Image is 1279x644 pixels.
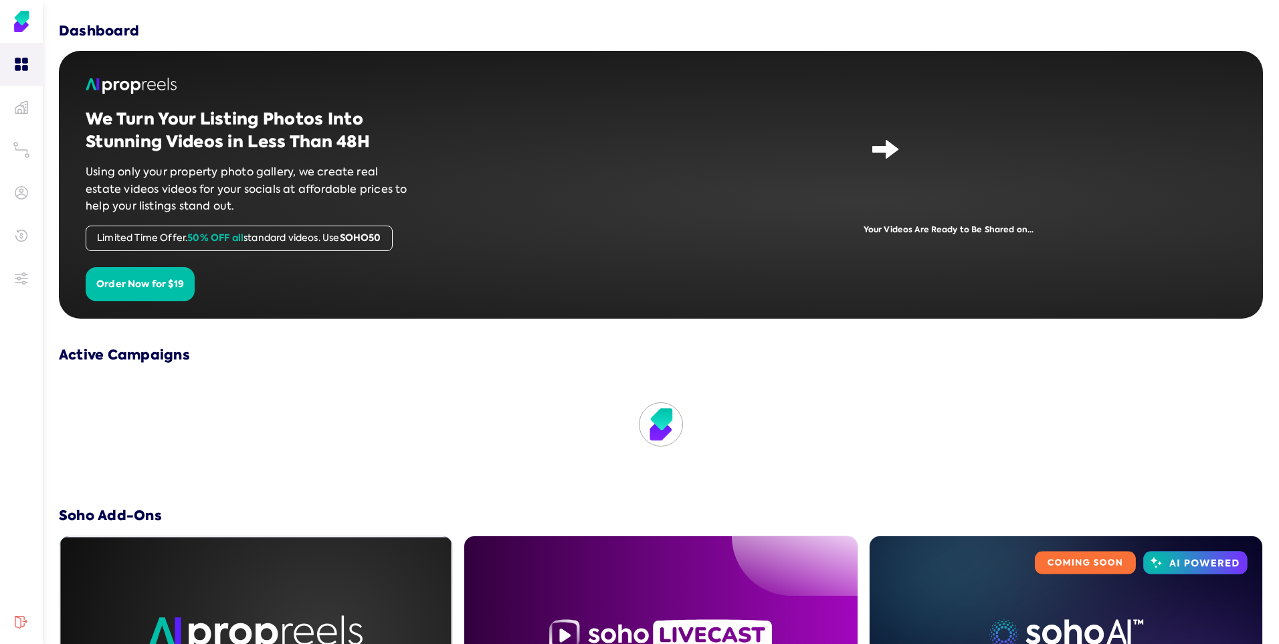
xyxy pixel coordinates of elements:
[792,155,856,203] img: yH5BAEAAAAALAAAAAABAAEAAAIBRAA7
[86,276,195,291] a: Order Now for $19
[86,108,413,153] h2: We Turn Your Listing Photos Into Stunning Videos in Less Than 48H
[187,231,243,244] span: 50% OFF all
[86,226,393,251] div: Limited Time Offer. standard videos. Use
[915,96,1106,203] iframe: Demo
[59,21,139,40] h3: Dashboard
[661,224,1236,236] div: Your Videos Are Ready to Be Shared on...
[340,231,381,244] span: SOHO50
[646,409,676,440] img: Loading...
[792,96,856,144] img: yH5BAEAAAAALAAAAAABAAEAAAIBRAA7
[86,163,413,215] p: Using only your property photo gallery, we create real estate videos videos for your socials at a...
[844,246,1054,268] img: yH5BAEAAAAALAAAAAABAAEAAAIBRAA7
[59,345,1263,364] h3: Active Campaigns
[59,506,1263,525] h3: Soho Add-Ons
[86,267,195,302] button: Order Now for $19
[11,11,32,32] img: Soho Agent Portal Home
